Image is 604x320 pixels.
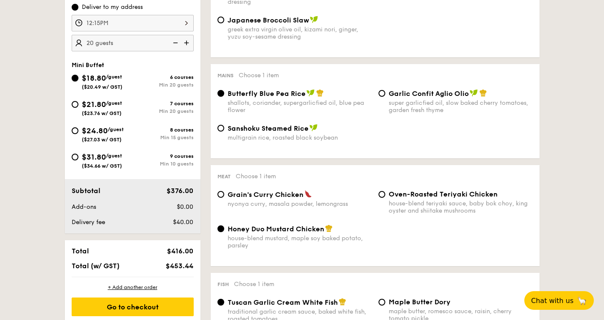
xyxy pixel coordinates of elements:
[133,127,194,133] div: 8 courses
[389,90,469,98] span: Garlic Confit Aglio Olio
[72,298,194,316] div: Go to checkout
[82,137,122,143] span: ($27.03 w/ GST)
[72,247,89,255] span: Total
[82,163,122,169] span: ($34.66 w/ GST)
[82,100,106,109] span: $21.80
[316,89,324,97] img: icon-chef-hat.a58ddaea.svg
[133,161,194,167] div: Min 10 guests
[304,190,312,198] img: icon-spicy.37a8142b.svg
[106,153,122,159] span: /guest
[166,262,193,270] span: $453.44
[108,126,124,132] span: /guest
[228,26,372,40] div: greek extra virgin olive oil, kizami nori, ginger, yuzu soy-sesame dressing
[72,101,78,108] input: $21.80/guest($23.76 w/ GST)7 coursesMin 20 guests
[72,4,78,11] input: Deliver to my address
[236,173,276,180] span: Choose 1 item
[72,35,194,51] input: Number of guests
[217,174,231,180] span: Meat
[82,84,122,90] span: ($20.49 w/ GST)
[339,298,346,306] img: icon-chef-hat.a58ddaea.svg
[106,74,122,80] span: /guest
[379,191,385,198] input: Oven-Roasted Teriyaki Chickenhouse-blend teriyaki sauce, baby bok choy, king oyster and shiitake ...
[82,126,108,135] span: $24.80
[217,225,224,232] input: Honey Duo Mustard Chickenhouse-blend mustard, maple soy baked potato, parsley
[531,297,573,305] span: Chat with us
[228,298,338,306] span: Tuscan Garlic Cream White Fish
[217,17,224,23] input: Japanese Broccoli Slawgreek extra virgin olive oil, kizami nori, ginger, yuzu soy-sesame dressing
[479,89,487,97] img: icon-chef-hat.a58ddaea.svg
[577,296,587,306] span: 🦙
[72,62,104,69] span: Mini Buffet
[133,82,194,88] div: Min 20 guests
[72,127,78,134] input: $24.80/guest($27.03 w/ GST)8 coursesMin 15 guests
[167,187,193,195] span: $376.00
[239,72,279,79] span: Choose 1 item
[82,110,122,116] span: ($23.76 w/ GST)
[133,74,194,80] div: 6 courses
[217,73,234,79] span: Mains
[228,225,324,233] span: Honey Duo Mustard Chicken
[379,299,385,306] input: Maple Butter Dorymaple butter, romesco sauce, raisin, cherry tomato pickle
[228,134,372,141] div: multigrain rice, roasted black soybean
[106,100,122,106] span: /guest
[228,235,372,249] div: house-blend mustard, maple soy baked potato, parsley
[133,153,194,159] div: 9 courses
[325,225,333,232] img: icon-chef-hat.a58ddaea.svg
[133,135,194,140] div: Min 15 guests
[228,124,309,132] span: Sanshoku Steamed Rice
[72,219,105,226] span: Delivery fee
[177,203,193,211] span: $0.00
[524,291,594,310] button: Chat with us🦙
[72,262,120,270] span: Total (w/ GST)
[133,108,194,114] div: Min 20 guests
[72,75,78,81] input: $18.80/guest($20.49 w/ GST)6 coursesMin 20 guests
[309,124,318,132] img: icon-vegan.f8ff3823.svg
[389,200,533,214] div: house-blend teriyaki sauce, baby bok choy, king oyster and shiitake mushrooms
[133,101,194,107] div: 7 courses
[228,90,306,98] span: Butterfly Blue Pea Rice
[168,35,181,51] img: icon-reduce.1d2dbef1.svg
[228,200,372,208] div: nyonya curry, masala powder, lemongrass
[82,152,106,162] span: $31.80
[310,16,318,23] img: icon-vegan.f8ff3823.svg
[217,281,229,287] span: Fish
[228,16,309,24] span: Japanese Broccoli Slaw
[228,99,372,114] div: shallots, coriander, supergarlicfied oil, blue pea flower
[82,3,143,11] span: Deliver to my address
[379,90,385,97] input: Garlic Confit Aglio Oliosuper garlicfied oil, slow baked cherry tomatoes, garden fresh thyme
[217,299,224,306] input: Tuscan Garlic Cream White Fishtraditional garlic cream sauce, baked white fish, roasted tomatoes
[389,298,451,306] span: Maple Butter Dory
[228,191,303,199] span: Grain's Curry Chicken
[234,281,274,288] span: Choose 1 item
[217,191,224,198] input: Grain's Curry Chickennyonya curry, masala powder, lemongrass
[72,15,194,31] input: Event time
[167,247,193,255] span: $416.00
[72,284,194,291] div: + Add another order
[306,89,315,97] img: icon-vegan.f8ff3823.svg
[72,154,78,160] input: $31.80/guest($34.66 w/ GST)9 coursesMin 10 guests
[173,219,193,226] span: $40.00
[217,125,224,132] input: Sanshoku Steamed Ricemultigrain rice, roasted black soybean
[470,89,478,97] img: icon-vegan.f8ff3823.svg
[181,35,194,51] img: icon-add.58712e84.svg
[72,203,96,211] span: Add-ons
[217,90,224,97] input: Butterfly Blue Pea Riceshallots, coriander, supergarlicfied oil, blue pea flower
[72,187,100,195] span: Subtotal
[82,73,106,83] span: $18.80
[389,99,533,114] div: super garlicfied oil, slow baked cherry tomatoes, garden fresh thyme
[389,190,498,198] span: Oven-Roasted Teriyaki Chicken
